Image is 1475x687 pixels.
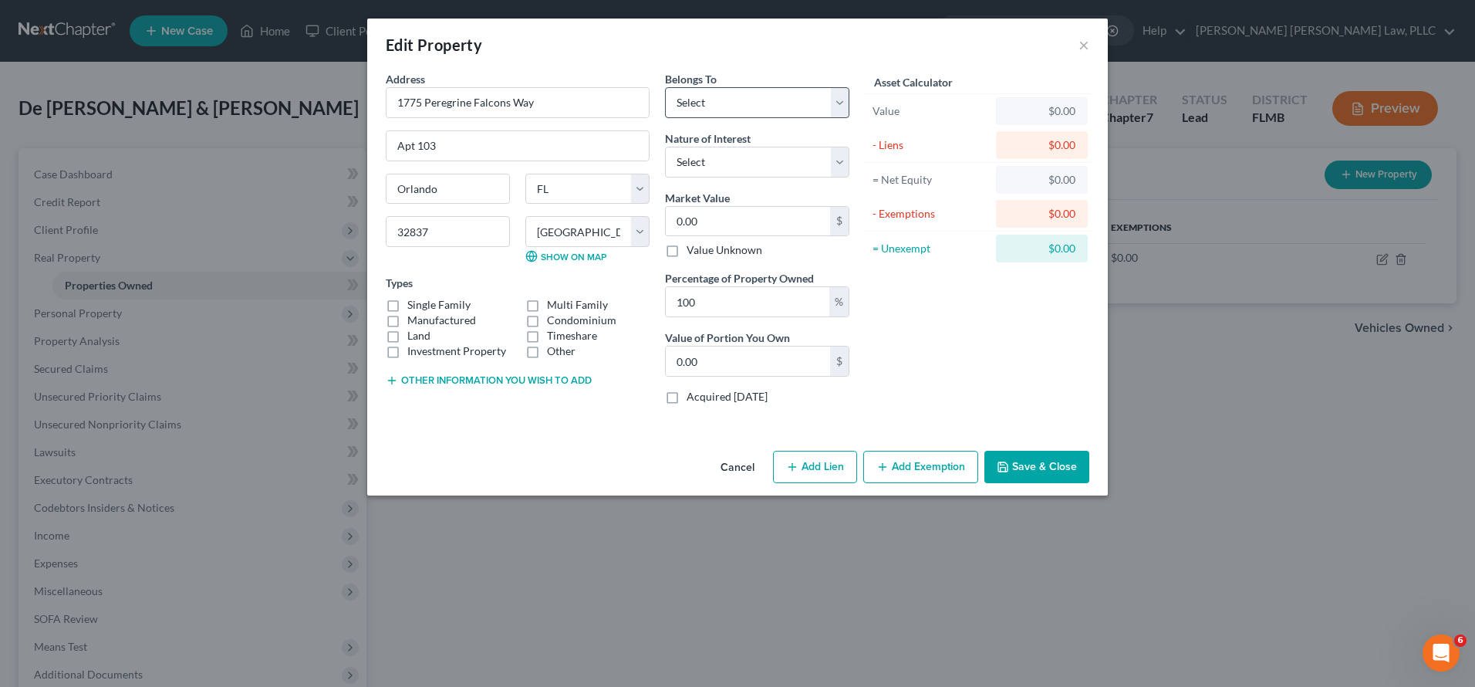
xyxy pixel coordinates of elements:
[547,343,575,359] label: Other
[386,34,482,56] div: Edit Property
[666,287,829,316] input: 0.00
[984,451,1089,483] button: Save & Close
[386,73,425,86] span: Address
[665,73,717,86] span: Belongs To
[873,241,989,256] div: = Unexempt
[873,103,989,119] div: Value
[830,207,849,236] div: $
[407,343,506,359] label: Investment Property
[1008,103,1075,119] div: $0.00
[1008,172,1075,188] div: $0.00
[1423,635,1460,672] iframe: Intercom live chat
[666,347,830,376] input: 0.00
[687,242,762,258] label: Value Unknown
[386,275,413,291] label: Types
[773,451,857,483] button: Add Lien
[665,330,790,346] label: Value of Portion You Own
[407,297,471,313] label: Single Family
[863,451,978,483] button: Add Exemption
[708,452,767,483] button: Cancel
[1008,206,1075,222] div: $0.00
[386,174,509,204] input: Enter city...
[386,131,649,161] input: Apt, Suite, etc...
[1078,36,1089,54] button: ×
[1008,137,1075,153] div: $0.00
[407,328,430,343] label: Land
[874,74,953,90] label: Asset Calculator
[665,270,814,286] label: Percentage of Property Owned
[547,313,616,328] label: Condominium
[386,374,592,387] button: Other information you wish to add
[665,190,730,206] label: Market Value
[1008,241,1075,256] div: $0.00
[830,347,849,376] div: $
[407,313,476,328] label: Manufactured
[665,130,751,147] label: Nature of Interest
[525,250,606,262] a: Show on Map
[829,287,849,316] div: %
[547,297,608,313] label: Multi Family
[873,206,989,222] div: - Exemptions
[687,389,768,404] label: Acquired [DATE]
[873,137,989,153] div: - Liens
[873,172,989,188] div: = Net Equity
[666,207,830,236] input: 0.00
[386,216,510,247] input: Enter zip...
[1454,635,1467,647] span: 6
[547,328,597,343] label: Timeshare
[386,88,649,117] input: Enter address...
